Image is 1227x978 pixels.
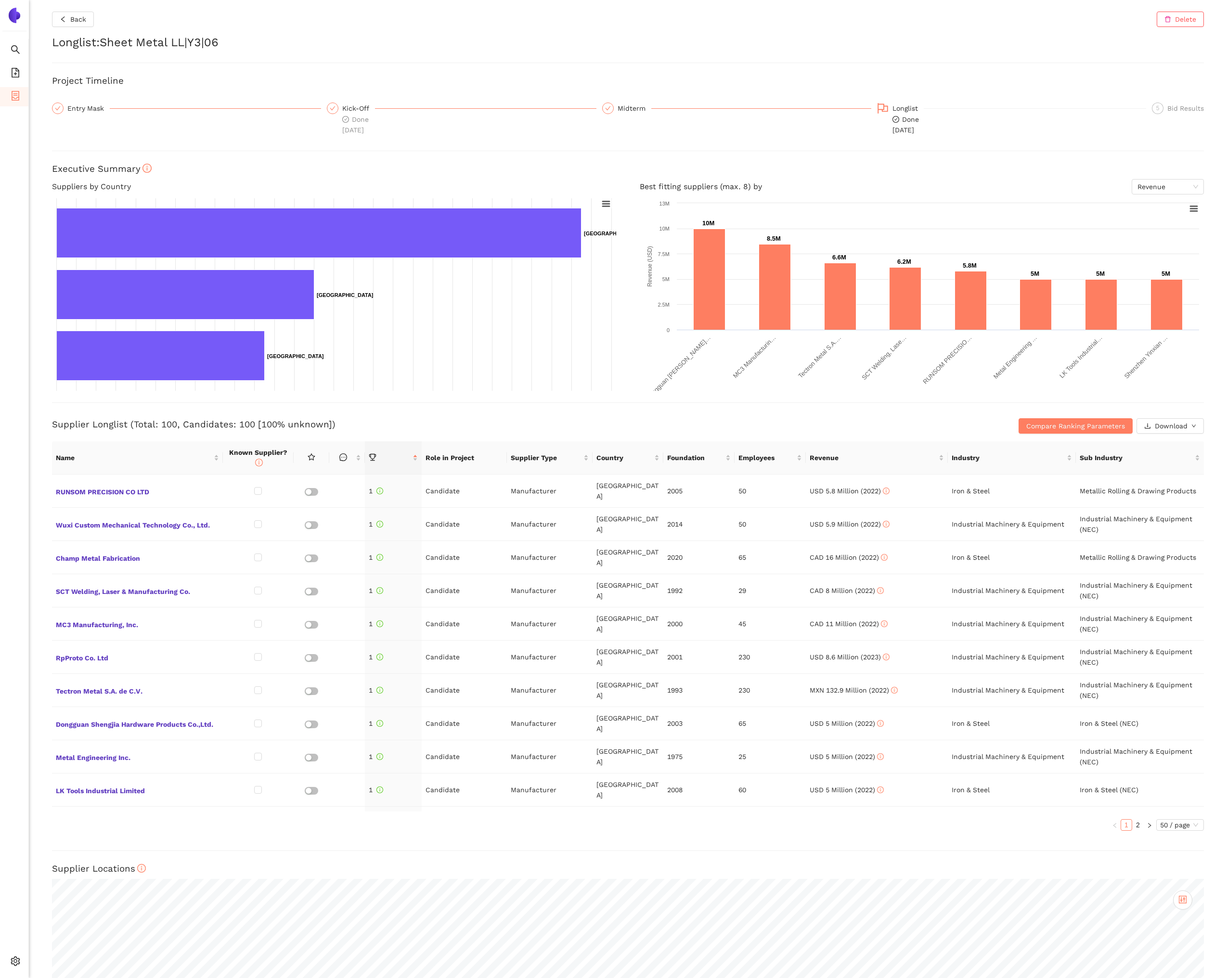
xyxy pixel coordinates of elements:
[52,418,820,431] h3: Supplier Longlist (Total: 100, Candidates: 100 [100% unknown])
[1076,607,1204,641] td: Industrial Machinery & Equipment (NEC)
[229,449,287,467] span: Known Supplier?
[1080,452,1193,463] span: Sub Industry
[1155,421,1188,431] span: Download
[1133,820,1143,830] a: 2
[1144,819,1155,831] button: right
[507,475,592,508] td: Manufacturer
[663,541,735,574] td: 2020
[948,707,1076,740] td: Iron & Steel
[735,574,806,607] td: 29
[892,116,899,123] span: check-circle
[992,334,1038,380] text: Metal Engineering …
[593,674,664,707] td: [GEOGRAPHIC_DATA]
[1121,819,1132,831] li: 1
[948,441,1076,475] th: this column's title is Industry,this column is sortable
[56,551,219,564] span: Champ Metal Fabrication
[422,541,507,574] td: Candidate
[658,251,669,257] text: 7.5M
[832,254,846,261] text: 6.6M
[593,740,664,773] td: [GEOGRAPHIC_DATA]
[52,103,321,114] div: Entry Mask
[892,103,924,114] div: Longlist
[877,786,884,793] span: info-circle
[511,452,581,463] span: Supplier Type
[881,554,888,561] span: info-circle
[618,103,651,114] div: Midterm
[369,653,383,661] span: 1
[738,452,795,463] span: Employees
[810,786,884,794] span: USD 5 Million (2022)
[891,687,898,694] span: info-circle
[7,8,22,23] img: Logo
[11,41,20,61] span: search
[952,452,1065,463] span: Industry
[663,641,735,674] td: 2001
[52,12,94,27] button: leftBack
[663,807,735,840] td: 2007
[56,717,219,730] span: Dongguan Shengjia Hardware Products Co.,Ltd.
[797,334,842,380] text: Tectron Metal S.A.…
[663,707,735,740] td: 2003
[342,116,349,123] span: check-circle
[422,441,507,475] th: Role in Project
[376,654,383,660] span: info-circle
[507,541,592,574] td: Manufacturer
[1109,819,1121,831] li: Previous Page
[1076,574,1204,607] td: Industrial Machinery & Equipment (NEC)
[1144,423,1151,430] span: download
[376,488,383,494] span: info-circle
[948,574,1076,607] td: Industrial Machinery & Equipment
[369,753,383,760] span: 1
[56,750,219,763] span: Metal Engineering Inc.
[646,246,653,287] text: Revenue (USD)
[1121,820,1132,830] a: 1
[810,587,884,594] span: CAD 8 Million (2022)
[1109,819,1121,831] button: left
[52,862,1204,875] h3: Supplier Locations
[1123,334,1169,380] text: Shenzhen Yinxian …
[810,452,937,463] span: Revenue
[810,720,884,727] span: USD 5 Million (2022)
[735,707,806,740] td: 65
[422,674,507,707] td: Candidate
[767,235,781,242] text: 8.5M
[255,459,263,466] span: info-circle
[376,720,383,727] span: info-circle
[507,707,592,740] td: Manufacturer
[369,686,383,694] span: 1
[70,14,86,25] span: Back
[1147,823,1152,828] span: right
[644,334,711,401] text: Dongguan [PERSON_NAME]…
[593,541,664,574] td: [GEOGRAPHIC_DATA]
[422,740,507,773] td: Candidate
[897,258,911,265] text: 6.2M
[376,521,383,528] span: info-circle
[735,740,806,773] td: 25
[422,574,507,607] td: Candidate
[142,164,152,173] span: info-circle
[339,453,347,461] span: message
[666,327,669,333] text: 0
[877,753,884,760] span: info-circle
[369,786,383,794] span: 1
[1019,418,1133,434] button: Compare Ranking Parameters
[60,16,66,24] span: left
[52,75,1204,87] h3: Project Timeline
[56,452,212,463] span: Name
[137,864,146,873] span: info-circle
[1157,12,1204,27] button: deleteDelete
[921,334,973,386] text: RUNSOM PRECISIO…
[369,487,383,495] span: 1
[584,231,641,236] text: [GEOGRAPHIC_DATA]
[67,103,110,114] div: Entry Mask
[422,641,507,674] td: Candidate
[658,302,669,308] text: 2.5M
[810,487,890,495] span: USD 5.8 Million (2022)
[507,607,592,641] td: Manufacturer
[662,276,669,282] text: 5M
[663,607,735,641] td: 2000
[342,103,375,114] div: Kick-Off
[735,508,806,541] td: 50
[1026,421,1125,431] span: Compare Ranking Parameters
[735,475,806,508] td: 50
